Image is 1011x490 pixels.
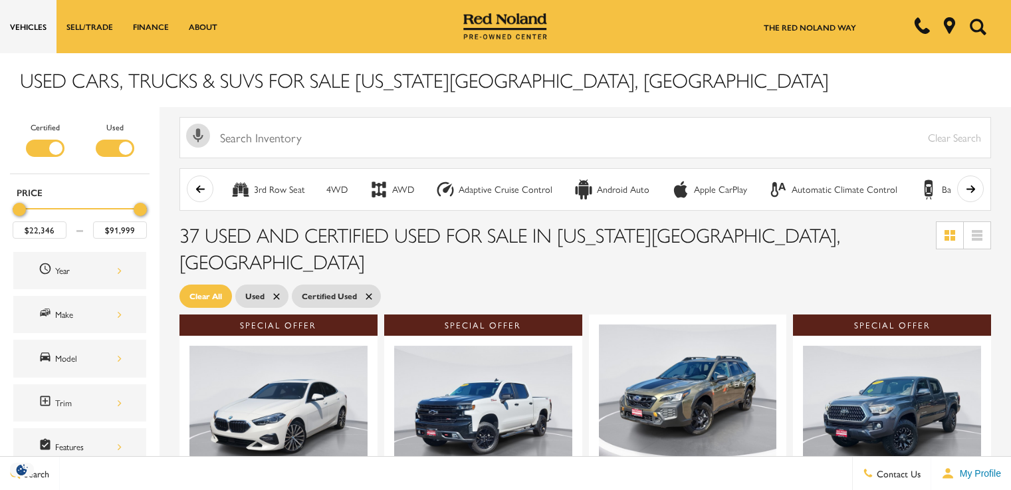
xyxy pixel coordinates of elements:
[13,203,26,216] div: Minimum Price
[39,262,55,279] span: Year
[873,467,921,480] span: Contact Us
[13,296,146,333] div: MakeMake
[93,221,147,239] input: Maximum
[55,439,122,454] div: Features
[179,220,840,275] span: 37 Used and Certified Used for Sale in [US_STATE][GEOGRAPHIC_DATA], [GEOGRAPHIC_DATA]
[392,184,414,195] div: AWD
[231,180,251,199] div: 3rd Row Seat
[964,1,991,53] button: Open the search field
[803,346,981,479] img: 2018 Toyota Tacoma TRD Off-Road
[55,351,122,366] div: Model
[957,176,984,202] button: scroll right
[179,314,378,336] div: Special Offer
[13,198,147,239] div: Price
[189,288,222,305] span: Clear All
[463,13,547,40] img: Red Noland Pre-Owned
[17,186,143,198] h5: Price
[459,184,552,195] div: Adaptive Cruise Control
[694,184,747,195] div: Apple CarPlay
[463,18,547,31] a: Red Noland Pre-Owned
[597,184,649,195] div: Android Auto
[179,117,991,158] input: Search Inventory
[663,176,754,203] button: Apple CarPlayApple CarPlay
[428,176,560,203] button: Adaptive Cruise ControlAdaptive Cruise Control
[39,438,55,455] span: Features
[13,428,146,465] div: FeaturesFeatures
[39,306,55,323] span: Make
[369,180,389,199] div: AWD
[186,124,210,148] svg: Click to toggle on voice search
[793,314,991,336] div: Special Offer
[13,340,146,377] div: ModelModel
[302,288,357,305] span: Certified Used
[599,324,777,458] img: 2024 Subaru Outback Wilderness
[671,180,691,199] div: Apple CarPlay
[7,463,37,477] img: Opt-Out Icon
[319,176,355,203] button: 4WD
[931,457,1011,490] button: Open user profile menu
[574,180,594,199] div: Android Auto
[384,314,582,336] div: Special Offer
[764,21,856,33] a: The Red Noland Way
[566,176,657,203] button: Android AutoAndroid Auto
[55,396,122,410] div: Trim
[106,120,124,134] label: Used
[362,176,421,203] button: AWDAWD
[189,346,368,479] img: 2021 BMW 2 Series 228i xDrive
[394,346,572,479] img: 2020 Chevrolet Silverado 1500 LT Trail Boss
[13,221,66,239] input: Minimum
[55,263,122,278] div: Year
[7,463,37,477] section: Click to Open Cookie Consent Modal
[245,288,265,305] span: Used
[13,384,146,422] div: TrimTrim
[254,184,305,195] div: 3rd Row Seat
[187,176,213,202] button: scroll left
[31,120,60,134] label: Certified
[761,176,905,203] button: Automatic Climate ControlAutomatic Climate Control
[55,307,122,322] div: Make
[955,468,1001,479] span: My Profile
[792,184,897,195] div: Automatic Climate Control
[919,180,939,199] div: Backup Camera
[10,120,150,174] div: Filter by Vehicle Type
[223,176,312,203] button: 3rd Row Seat3rd Row Seat
[435,180,455,199] div: Adaptive Cruise Control
[39,350,55,367] span: Model
[326,184,348,195] div: 4WD
[134,203,147,216] div: Maximum Price
[942,184,1001,195] div: Backup Camera
[39,394,55,412] span: Trim
[13,252,146,289] div: YearYear
[911,176,1008,203] button: Backup CameraBackup Camera
[768,180,788,199] div: Automatic Climate Control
